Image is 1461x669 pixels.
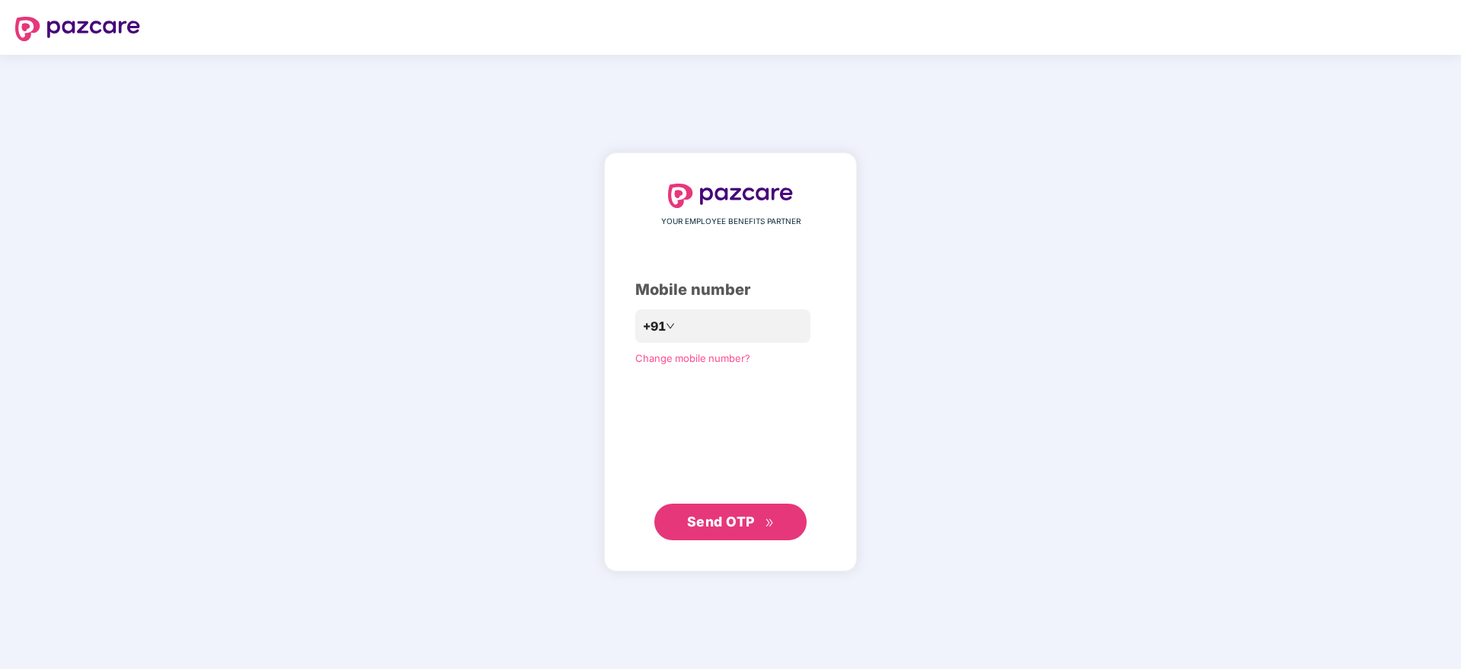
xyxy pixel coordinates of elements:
[643,317,666,336] span: +91
[661,216,801,228] span: YOUR EMPLOYEE BENEFITS PARTNER
[635,278,826,302] div: Mobile number
[15,17,140,41] img: logo
[765,518,775,528] span: double-right
[687,514,755,530] span: Send OTP
[654,504,807,540] button: Send OTPdouble-right
[666,322,675,331] span: down
[635,352,750,364] a: Change mobile number?
[668,184,793,208] img: logo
